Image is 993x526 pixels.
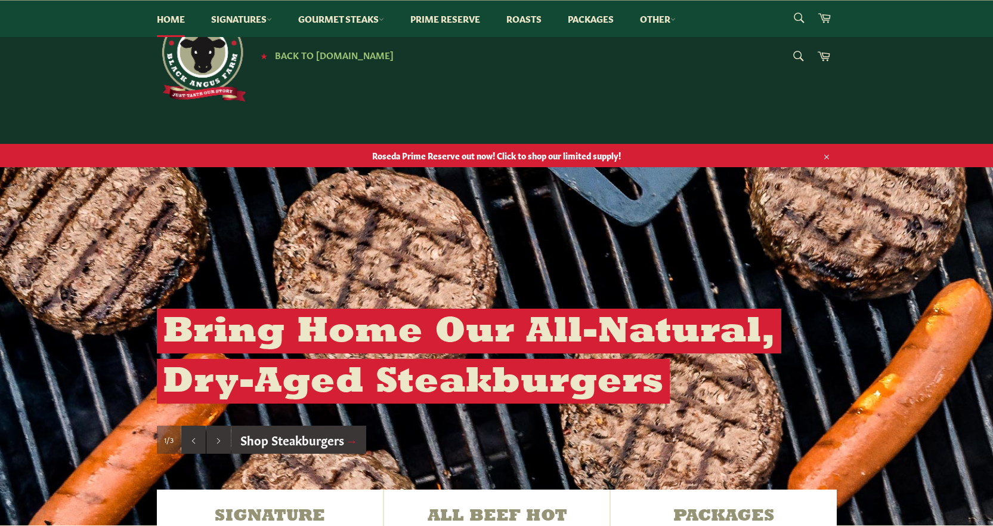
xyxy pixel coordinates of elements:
[145,144,849,167] a: Roseda Prime Reserve out now! Click to shop our limited supply!
[275,48,394,61] span: Back to [DOMAIN_NAME]
[181,426,206,454] button: Previous slide
[145,150,849,161] span: Roseda Prime Reserve out now! Click to shop our limited supply!
[157,12,246,101] img: Roseda Beef
[628,1,688,37] a: Other
[556,1,626,37] a: Packages
[346,431,358,448] span: →
[261,51,267,60] span: ★
[164,435,174,445] span: 1/3
[199,1,284,37] a: Signatures
[145,1,197,37] a: Home
[286,1,396,37] a: Gourmet Steaks
[494,1,553,37] a: Roasts
[398,1,492,37] a: Prime Reserve
[206,426,231,454] button: Next slide
[157,309,781,404] h2: Bring Home Our All-Natural, Dry-Aged Steakburgers
[231,426,367,454] a: Shop Steakburgers
[255,51,394,60] a: ★ Back to [DOMAIN_NAME]
[157,426,181,454] div: Slide 1, current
